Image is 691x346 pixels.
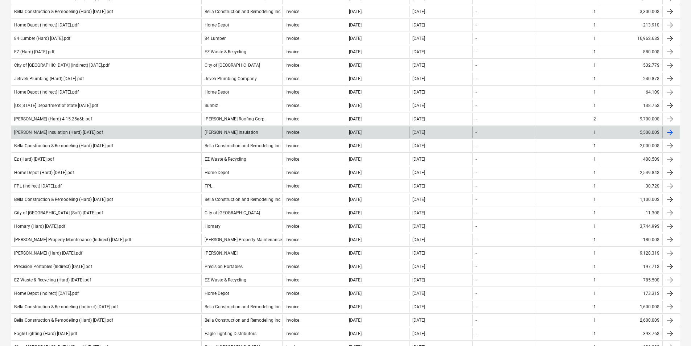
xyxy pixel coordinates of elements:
div: Invoice [285,116,299,121]
div: Home Depot (Indirect) [DATE].pdf [14,90,79,95]
div: 1 [593,130,596,135]
div: 1 [593,36,596,41]
div: Invoice [285,237,299,242]
div: [DATE] [349,90,362,95]
div: 138.75$ [599,100,662,111]
div: - [476,291,477,296]
div: 197.71$ [599,261,662,272]
div: [DATE] [412,63,425,68]
div: [DATE] [349,63,362,68]
div: 2,600.00$ [599,314,662,326]
div: 1 [593,143,596,148]
div: [DATE] [349,116,362,121]
div: 84 Lumber [205,36,226,41]
div: EZ Waste & Recycling (Hard) [DATE].pdf [14,277,91,283]
div: [DATE] [349,277,362,283]
div: Invoice [285,170,299,175]
div: Invoice [285,277,299,283]
div: Invoice [285,130,299,135]
div: 393.76$ [599,328,662,339]
div: Invoice [285,197,299,202]
div: - [476,143,477,148]
div: - [476,251,477,256]
div: City of [GEOGRAPHIC_DATA] [205,210,260,215]
div: 16,962.68$ [599,33,662,44]
div: EZ Waste & Recycling [205,49,246,54]
div: [DATE] [349,291,362,296]
div: Invoice [285,210,299,215]
div: [DATE] [412,90,425,95]
div: Invoice [285,49,299,54]
div: 1,100.00$ [599,194,662,205]
div: 1 [593,197,596,202]
div: [DATE] [412,224,425,229]
div: Homary (Hard) [DATE].pdf [14,224,65,229]
div: [DATE] [349,143,362,148]
div: 173.31$ [599,288,662,299]
div: - [476,184,477,189]
div: 1 [593,277,596,283]
div: Invoice [285,184,299,189]
div: [PERSON_NAME] (Hard) 4.15.25a&b.pdf [14,116,92,121]
div: [DATE] [349,197,362,202]
div: Home Depot [205,291,229,296]
div: Home Depot (Indirect) [DATE].pdf [14,22,79,28]
div: [DATE] [412,331,425,336]
div: Bella Construction & Remodeling (Indirect) [DATE].pdf [14,304,118,309]
div: [DATE] [412,277,425,283]
div: Invoice [285,318,299,323]
div: Bella Construction and Remodeling Inc [205,318,280,323]
div: Home Depot [205,90,229,95]
div: 1 [593,331,596,336]
div: Invoice [285,90,299,95]
div: Invoice [285,103,299,108]
div: 1 [593,76,596,81]
div: - [476,318,477,323]
div: [DATE] [412,143,425,148]
div: [PERSON_NAME] (Hard) [DATE].pdf [14,251,82,256]
div: 30.72$ [599,180,662,192]
div: City of [GEOGRAPHIC_DATA] (Soft) [DATE].pdf [14,210,103,215]
div: 1 [593,157,596,162]
div: [DATE] [412,130,425,135]
div: Precision Portables [205,264,243,269]
div: 3,744.99$ [599,221,662,232]
div: 1 [593,90,596,95]
div: Bella Construction & Remodeling (Hard) [DATE].pdf [14,197,113,202]
div: Eagle Lighting Distributors [205,331,256,336]
div: Homary [205,224,221,229]
div: 11.30$ [599,207,662,219]
div: [DATE] [412,184,425,189]
div: - [476,36,477,41]
div: 1 [593,318,596,323]
div: Jeveh Plumbing Company [205,76,257,81]
div: [DATE] [412,264,425,269]
div: 785.50$ [599,274,662,286]
div: Bella Construction & Remodeling (Hard) [DATE].pdf [14,318,113,323]
div: [DATE] [349,184,362,189]
div: Bella Construction and Remodeling Inc [205,143,280,148]
div: [PERSON_NAME] [205,251,238,256]
div: 1 [593,170,596,175]
div: 400.50$ [599,153,662,165]
div: - [476,22,477,28]
div: [DATE] [412,170,425,175]
div: [DATE] [349,103,362,108]
div: [DATE] [412,103,425,108]
div: Invoice [285,291,299,296]
div: Invoice [285,224,299,229]
div: [PERSON_NAME] Insulation [205,130,258,135]
div: - [476,90,477,95]
div: [DATE] [412,291,425,296]
div: 64.10$ [599,86,662,98]
div: 1 [593,304,596,309]
div: 1 [593,291,596,296]
div: FPL (Indirect) [DATE].pdf [14,184,62,189]
div: [DATE] [349,304,362,309]
div: Bella Construction & Remodeling (Hard) [DATE].pdf [14,143,113,148]
div: EZ (Hard) [DATE].pdf [14,49,54,54]
div: 1 [593,49,596,54]
div: 1 [593,22,596,28]
div: 9,128.31$ [599,247,662,259]
div: Bella Construction & Remodeling (Hard) [DATE].pdf [14,9,113,14]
